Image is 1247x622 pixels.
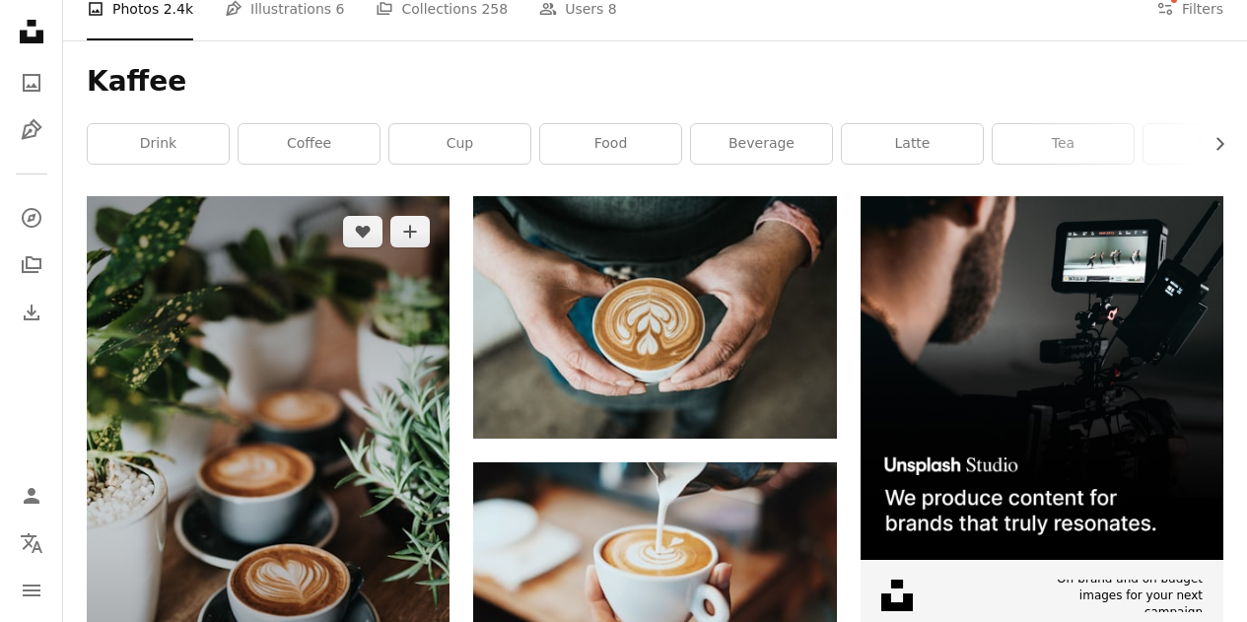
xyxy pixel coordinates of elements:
a: cup [389,124,530,164]
a: latte [842,124,983,164]
button: Add to Collection [390,216,430,247]
a: drink [88,124,229,164]
a: focus photography of coffee artwork [473,309,836,326]
button: Language [12,523,51,563]
a: Home — Unsplash [12,12,51,55]
a: coffee [239,124,380,164]
a: Download History [12,293,51,332]
a: Illustrations [12,110,51,150]
a: shallow focus photography of coffee late in mug on table [87,459,450,477]
a: tea [993,124,1134,164]
img: file-1715652217532-464736461acbimage [861,196,1223,559]
a: person making latte art [473,555,836,573]
button: scroll list to the right [1202,124,1223,164]
a: food [540,124,681,164]
a: beverage [691,124,832,164]
a: Log in / Sign up [12,476,51,516]
a: Explore [12,198,51,238]
span: On-brand and on budget images for your next campaign [1023,571,1203,620]
button: Menu [12,571,51,610]
img: focus photography of coffee artwork [473,196,836,439]
button: Like [343,216,382,247]
h1: Kaffee [87,64,1223,100]
a: Collections [12,245,51,285]
img: file-1631678316303-ed18b8b5cb9cimage [881,580,913,611]
a: Photos [12,63,51,103]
